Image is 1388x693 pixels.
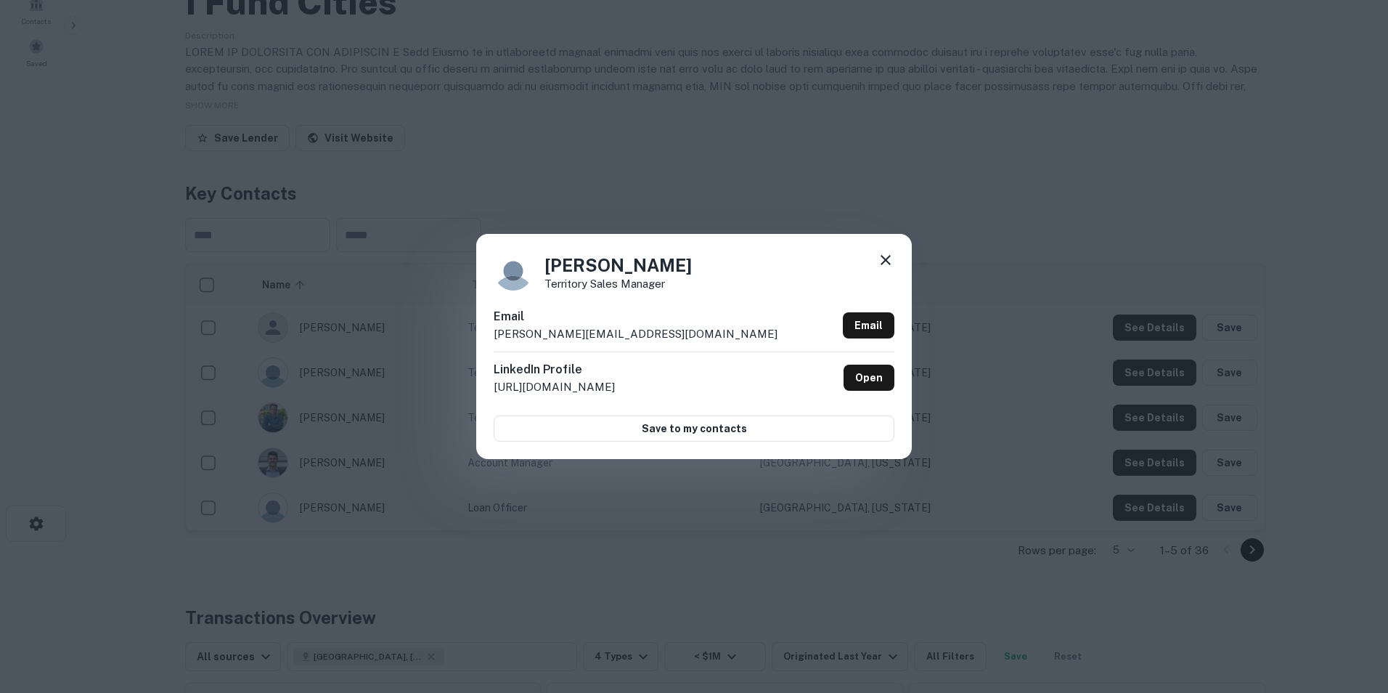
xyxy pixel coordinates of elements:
[494,361,615,378] h6: LinkedIn Profile
[544,252,692,278] h4: [PERSON_NAME]
[1315,577,1388,647] iframe: Chat Widget
[494,378,615,396] p: [URL][DOMAIN_NAME]
[544,278,692,289] p: Territory Sales Manager
[844,365,894,391] a: Open
[494,325,777,343] p: [PERSON_NAME][EMAIL_ADDRESS][DOMAIN_NAME]
[494,308,777,325] h6: Email
[494,251,533,291] img: 9c8pery4andzj6ohjkjp54ma2
[494,416,894,442] button: Save to my contacts
[843,312,894,339] a: Email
